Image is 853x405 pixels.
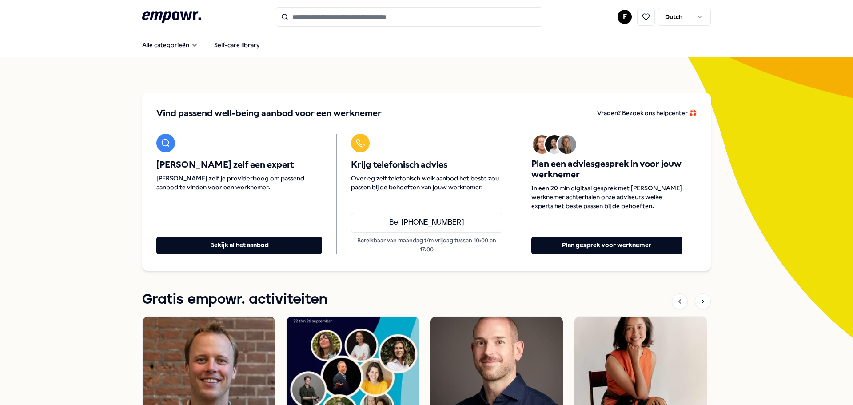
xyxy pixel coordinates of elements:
[351,236,502,254] p: Bereikbaar van maandag t/m vrijdag tussen 10:00 en 17:00
[531,159,682,180] span: Plan een adviesgesprek in voor jouw werknemer
[351,160,502,170] span: Krijg telefonisch advies
[531,237,682,254] button: Plan gesprek voor werknemer
[156,107,382,120] span: Vind passend well-being aanbod voor een werknemer
[558,135,576,154] img: Avatar
[618,10,632,24] button: F
[156,174,322,192] span: [PERSON_NAME] zelf je providerboog om passend aanbod te vinden voor een werknemer.
[533,135,551,154] img: Avatar
[135,36,267,54] nav: Main
[351,174,502,192] span: Overleg zelf telefonisch welk aanbod het beste zou passen bij de behoeften van jouw werknemer.
[156,160,322,170] span: [PERSON_NAME] zelf een expert
[531,184,682,210] span: In een 20 min digitaal gesprek met [PERSON_NAME] werknemer achterhalen onze adviseurs welke exper...
[156,237,322,254] button: Bekijk al het aanbod
[597,107,697,120] a: Vragen? Bezoek ons helpcenter 🛟
[597,109,697,116] span: Vragen? Bezoek ons helpcenter 🛟
[135,36,205,54] button: Alle categorieën
[207,36,267,54] a: Self-care library
[276,7,542,27] input: Search for products, categories or subcategories
[351,213,502,233] a: Bel [PHONE_NUMBER]
[142,289,327,311] h1: Gratis empowr. activiteiten
[545,135,564,154] img: Avatar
